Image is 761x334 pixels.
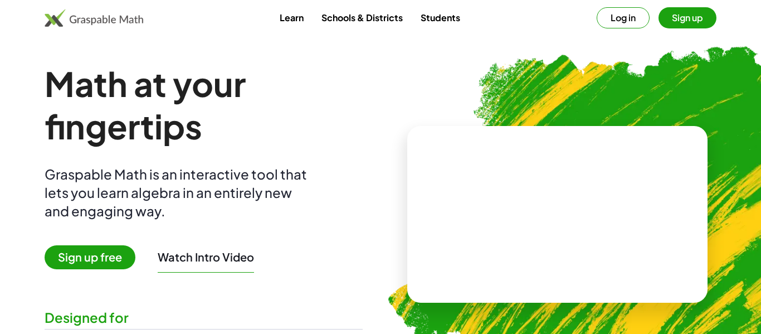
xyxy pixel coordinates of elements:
span: Sign up free [45,245,135,269]
button: Sign up [658,7,716,28]
a: Schools & Districts [313,7,412,28]
h1: Math at your fingertips [45,62,363,147]
div: Graspable Math is an interactive tool that lets you learn algebra in an entirely new and engaging... [45,165,312,220]
video: What is this? This is dynamic math notation. Dynamic math notation plays a central role in how Gr... [474,173,641,256]
button: Log in [597,7,650,28]
div: Designed for [45,308,363,327]
a: Learn [271,7,313,28]
a: Students [412,7,469,28]
button: Watch Intro Video [158,250,254,264]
